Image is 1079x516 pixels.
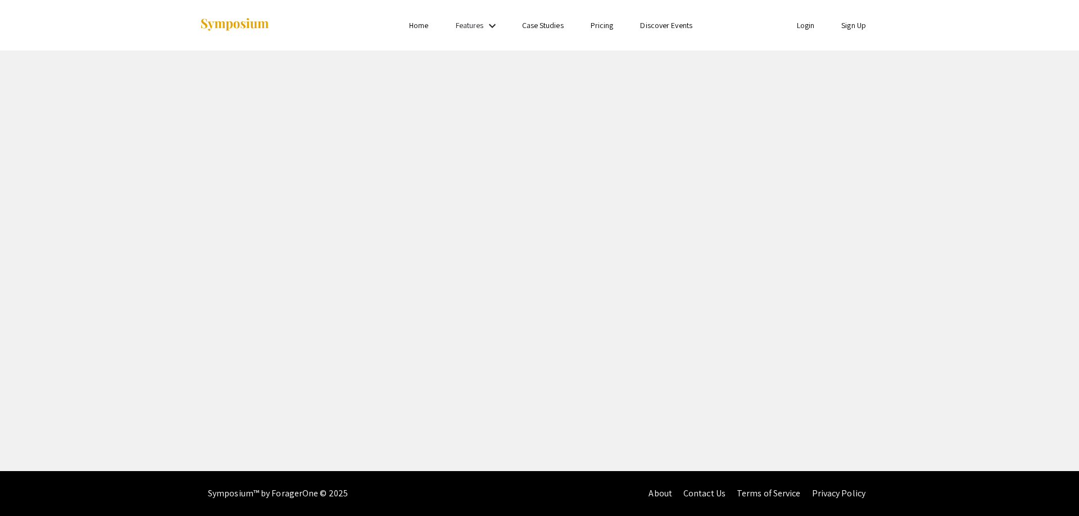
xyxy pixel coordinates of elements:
a: Contact Us [683,487,726,499]
a: Features [456,20,484,30]
mat-icon: Expand Features list [486,19,499,33]
a: Case Studies [522,20,564,30]
a: Privacy Policy [812,487,865,499]
a: Home [409,20,428,30]
a: Sign Up [841,20,866,30]
a: Terms of Service [737,487,801,499]
a: Discover Events [640,20,692,30]
div: Symposium™ by ForagerOne © 2025 [208,471,348,516]
a: Pricing [591,20,614,30]
a: About [649,487,672,499]
a: Login [797,20,815,30]
img: Symposium by ForagerOne [200,17,270,33]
